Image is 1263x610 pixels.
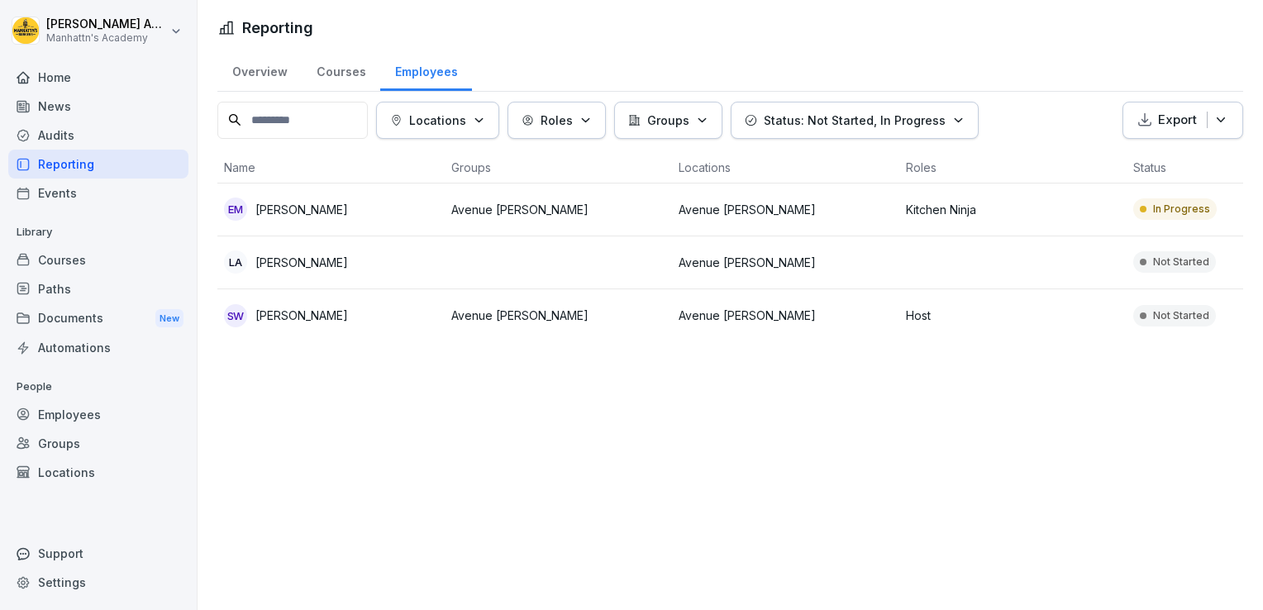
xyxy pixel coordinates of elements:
[1122,102,1243,139] button: Export
[8,458,188,487] a: Locations
[217,152,445,183] th: Name
[242,17,313,39] h1: Reporting
[541,112,573,129] p: Roles
[409,112,466,129] p: Locations
[8,121,188,150] a: Audits
[899,152,1127,183] th: Roles
[46,17,167,31] p: [PERSON_NAME] Admin
[8,429,188,458] a: Groups
[224,304,247,327] div: SW
[8,303,188,334] div: Documents
[672,152,899,183] th: Locations
[8,333,188,362] a: Automations
[1153,202,1210,217] p: In Progress
[217,49,302,91] a: Overview
[8,150,188,179] a: Reporting
[614,102,722,139] button: Groups
[1158,111,1197,130] p: Export
[8,219,188,245] p: Library
[380,49,472,91] a: Employees
[445,152,672,183] th: Groups
[764,112,946,129] p: Status: Not Started, In Progress
[302,49,380,91] a: Courses
[8,92,188,121] a: News
[255,254,348,271] p: [PERSON_NAME]
[224,250,247,274] div: LA
[255,201,348,218] p: [PERSON_NAME]
[376,102,499,139] button: Locations
[679,201,893,218] p: Avenue [PERSON_NAME]
[731,102,979,139] button: Status: Not Started, In Progress
[906,201,1120,218] p: Kitchen Ninja
[647,112,689,129] p: Groups
[451,307,665,324] p: Avenue [PERSON_NAME]
[508,102,606,139] button: Roles
[8,303,188,334] a: DocumentsNew
[451,201,665,218] p: Avenue [PERSON_NAME]
[255,307,348,324] p: [PERSON_NAME]
[8,568,188,597] a: Settings
[906,307,1120,324] p: Host
[8,374,188,400] p: People
[679,254,893,271] p: Avenue [PERSON_NAME]
[1153,255,1209,269] p: Not Started
[8,179,188,207] a: Events
[8,245,188,274] a: Courses
[1153,308,1209,323] p: Not Started
[8,63,188,92] a: Home
[155,309,183,328] div: New
[224,198,247,221] div: Em
[8,400,188,429] a: Employees
[46,32,167,44] p: Manhattn's Academy
[679,307,893,324] p: Avenue [PERSON_NAME]
[8,539,188,568] div: Support
[8,274,188,303] a: Paths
